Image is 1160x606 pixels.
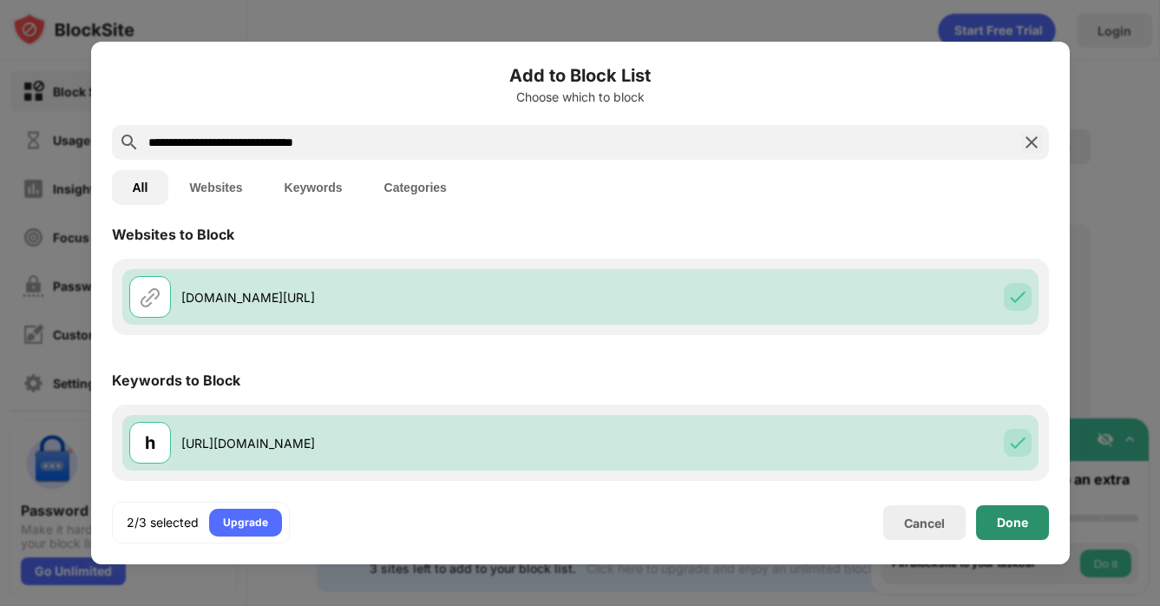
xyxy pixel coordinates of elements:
[1021,132,1042,153] img: search-close
[140,287,161,307] img: url.svg
[181,288,580,306] div: [DOMAIN_NAME][URL]
[127,514,199,531] div: 2/3 selected
[112,63,1049,89] h6: Add to Block List
[223,514,268,531] div: Upgrade
[112,226,234,243] div: Websites to Block
[119,132,140,153] img: search.svg
[168,170,263,205] button: Websites
[145,430,155,456] div: h
[264,170,364,205] button: Keywords
[112,372,240,389] div: Keywords to Block
[112,170,169,205] button: All
[904,516,945,530] div: Cancel
[997,516,1028,530] div: Done
[364,170,468,205] button: Categories
[112,90,1049,104] div: Choose which to block
[181,434,580,452] div: [URL][DOMAIN_NAME]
